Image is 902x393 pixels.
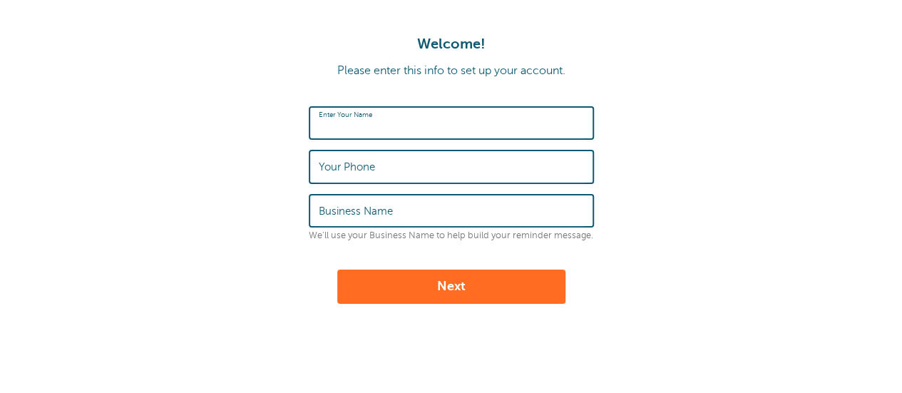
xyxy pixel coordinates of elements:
p: Please enter this info to set up your account. [14,64,888,78]
button: Next [337,270,565,304]
label: Business Name [319,205,393,218]
p: We'll use your Business Name to help build your reminder message. [309,230,594,241]
label: Enter Your Name [319,111,372,119]
label: Your Phone [319,160,375,173]
h1: Welcome! [14,36,888,53]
